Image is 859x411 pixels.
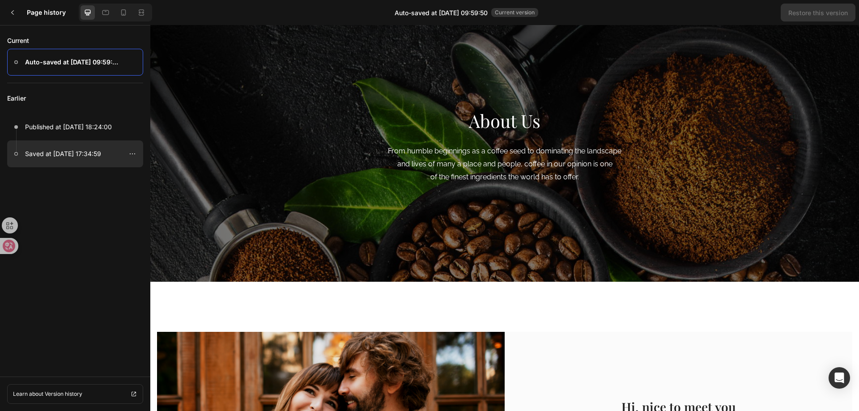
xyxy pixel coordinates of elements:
p: Auto-saved at [DATE] 09:59:50 [25,57,120,68]
div: Restore this version [788,8,848,17]
button: Restore this version [781,4,855,21]
span: Auto-saved at [DATE] 09:59:50 [395,8,488,17]
p: From humble beginnings as a coffee seed to dominating the landscape and lives of many a place and... [228,138,481,177]
iframe: Design area [150,25,859,411]
p: Published at [DATE] 18:24:00 [25,122,112,132]
h2: About Us [227,83,482,108]
p: Learn about Version history [13,390,82,398]
h2: About Us [227,102,482,127]
div: Open Intercom Messenger [829,367,850,389]
h3: Page history [27,7,75,18]
p: Saved at [DATE] 17:34:59 [25,148,101,159]
p: Earlier [7,83,143,114]
p: Hi, nice to meet you [369,374,688,390]
a: Learn about Version history [7,384,143,404]
p: Current [7,33,143,49]
p: From humble beginnings as a coffee seed to dominating the landscape and lives of many a place and... [228,120,481,158]
span: Current version [491,8,538,17]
